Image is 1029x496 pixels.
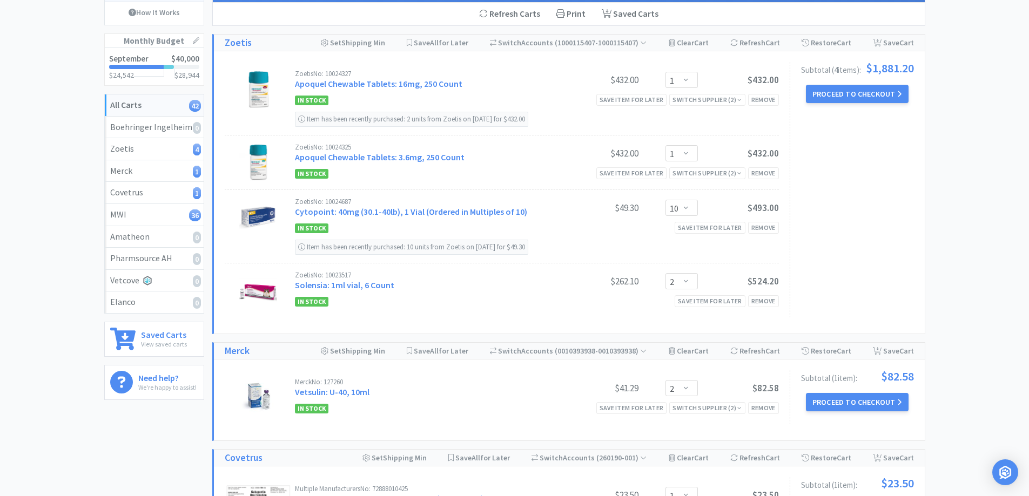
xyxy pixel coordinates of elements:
[802,450,851,466] div: Restore
[801,370,914,382] div: Subtotal ( 1 item ):
[141,328,187,339] h6: Saved Carts
[138,382,197,392] p: We're happy to assist!
[748,147,779,159] span: $432.00
[110,295,198,309] div: Elanco
[801,62,914,74] div: Subtotal ( 4 item s ):
[414,38,468,47] span: Save for Later
[752,382,779,394] span: $82.58
[295,70,557,77] div: Zoetis No: 10024327
[193,253,201,265] i: 0
[669,35,709,51] div: Clear
[748,295,779,307] div: Remove
[295,96,328,105] span: In Stock
[109,70,134,80] span: $24,542
[806,393,909,411] button: Proceed to Checkout
[873,450,914,466] div: Save
[899,346,914,356] span: Cart
[295,297,328,307] span: In Stock
[557,147,638,160] div: $432.00
[110,252,198,266] div: Pharmsource AH
[110,274,198,288] div: Vetcove
[498,346,521,356] span: Switch
[105,160,204,182] a: Merck1
[295,378,557,385] div: Merck No: 127260
[295,386,369,397] a: Vetsulin: U-40, 10ml
[138,371,197,382] h6: Need help?
[596,94,667,105] div: Save item for later
[557,275,638,288] div: $262.10
[694,453,709,463] span: Cart
[362,450,427,466] div: Shipping Min
[490,343,647,359] div: Accounts
[295,206,527,217] a: Cytopoint: 40mg (30.1-40lb), 1 Vial (Ordered in Multiples of 10)
[193,297,201,309] i: 0
[105,117,204,139] a: Boehringer Ingelheim0
[765,38,780,47] span: Cart
[414,346,468,356] span: Save for Later
[110,186,198,200] div: Covetrus
[557,73,638,86] div: $432.00
[557,382,638,395] div: $41.29
[330,346,341,356] span: Set
[225,343,250,359] h1: Merck
[189,209,201,221] i: 36
[540,453,563,463] span: Switch
[193,187,201,199] i: 1
[694,346,709,356] span: Cart
[104,322,204,357] a: Saved CartsView saved carts
[730,343,780,359] div: Refresh
[295,152,465,162] a: Apoquel Chewable Tablets: 3.6mg, 250 Count
[730,450,780,466] div: Refresh
[295,280,394,290] a: Solensia: 1ml vial, 6 Count
[899,38,914,47] span: Cart
[295,485,557,492] div: Multiple Manufacturers No: 72888010425
[239,70,277,108] img: fc146469712d45738f4d6797b6cd308c_598477.png
[899,453,914,463] span: Cart
[748,222,779,233] div: Remove
[372,453,383,463] span: Set
[105,226,204,248] a: Amatheon0
[455,453,510,463] span: Save for Later
[548,3,594,25] div: Print
[295,112,528,127] div: Item has been recently purchased: 2 units from Zoetis on [DATE] for $432.00
[557,201,638,214] div: $49.30
[765,453,780,463] span: Cart
[225,450,263,466] a: Covetrus
[806,85,909,103] button: Proceed to Checkout
[675,295,745,307] div: Save item for later
[837,346,851,356] span: Cart
[105,94,204,117] a: All Carts42
[141,339,187,349] p: View saved carts
[748,94,779,105] div: Remove
[225,35,252,51] a: Zoetis
[193,122,201,134] i: 0
[109,55,149,63] h2: September
[178,70,199,80] span: 28,944
[239,271,277,309] img: 77f230a4f4b04af59458bd3fed6a6656_494019.png
[837,453,851,463] span: Cart
[295,169,328,179] span: In Stock
[321,35,385,51] div: Shipping Min
[105,204,204,226] a: MWI36
[239,198,277,236] img: d68059bb95f34f6ca8f79a017dff92f3_527055.jpeg
[110,120,198,134] div: Boehringer Ingelheim
[193,232,201,243] i: 0
[105,270,204,292] a: Vetcove0
[490,35,647,51] div: Accounts
[110,164,198,178] div: Merck
[765,346,780,356] span: Cart
[430,38,439,47] span: All
[669,450,709,466] div: Clear
[748,275,779,287] span: $524.20
[748,74,779,86] span: $432.00
[866,62,914,74] span: $1,881.20
[189,100,201,112] i: 42
[105,182,204,204] a: Covetrus1
[295,198,557,205] div: Zoetis No: 10024687
[110,208,198,222] div: MWI
[295,404,328,413] span: In Stock
[105,34,204,48] h1: Monthly Budget
[748,402,779,413] div: Remove
[330,38,341,47] span: Set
